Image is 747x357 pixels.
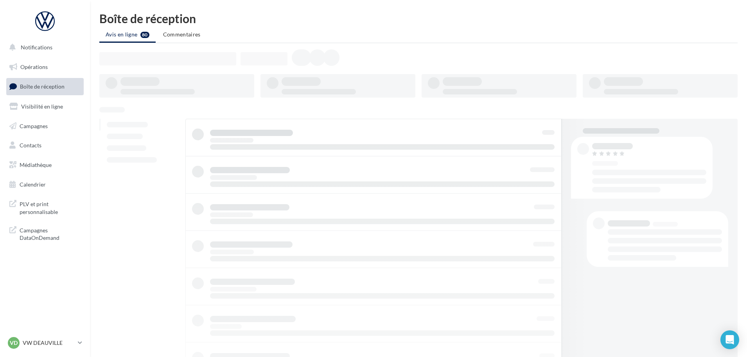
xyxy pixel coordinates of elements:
[5,59,85,75] a: Opérations
[5,39,82,56] button: Notifications
[20,142,41,149] span: Contacts
[6,335,84,350] a: VD VW DEAUVILLE
[10,339,18,347] span: VD
[20,122,48,129] span: Campagnes
[23,339,75,347] p: VW DEAUVILLE
[720,330,739,349] div: Open Intercom Messenger
[21,44,52,51] span: Notifications
[99,13,738,24] div: Boîte de réception
[21,103,63,110] span: Visibilité en ligne
[20,181,46,188] span: Calendrier
[20,83,65,90] span: Boîte de réception
[20,161,52,168] span: Médiathèque
[5,176,85,193] a: Calendrier
[5,98,85,115] a: Visibilité en ligne
[163,31,201,38] span: Commentaires
[20,225,81,242] span: Campagnes DataOnDemand
[5,222,85,245] a: Campagnes DataOnDemand
[20,63,48,70] span: Opérations
[20,199,81,216] span: PLV et print personnalisable
[5,118,85,134] a: Campagnes
[5,196,85,219] a: PLV et print personnalisable
[5,137,85,154] a: Contacts
[5,78,85,95] a: Boîte de réception
[5,157,85,173] a: Médiathèque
